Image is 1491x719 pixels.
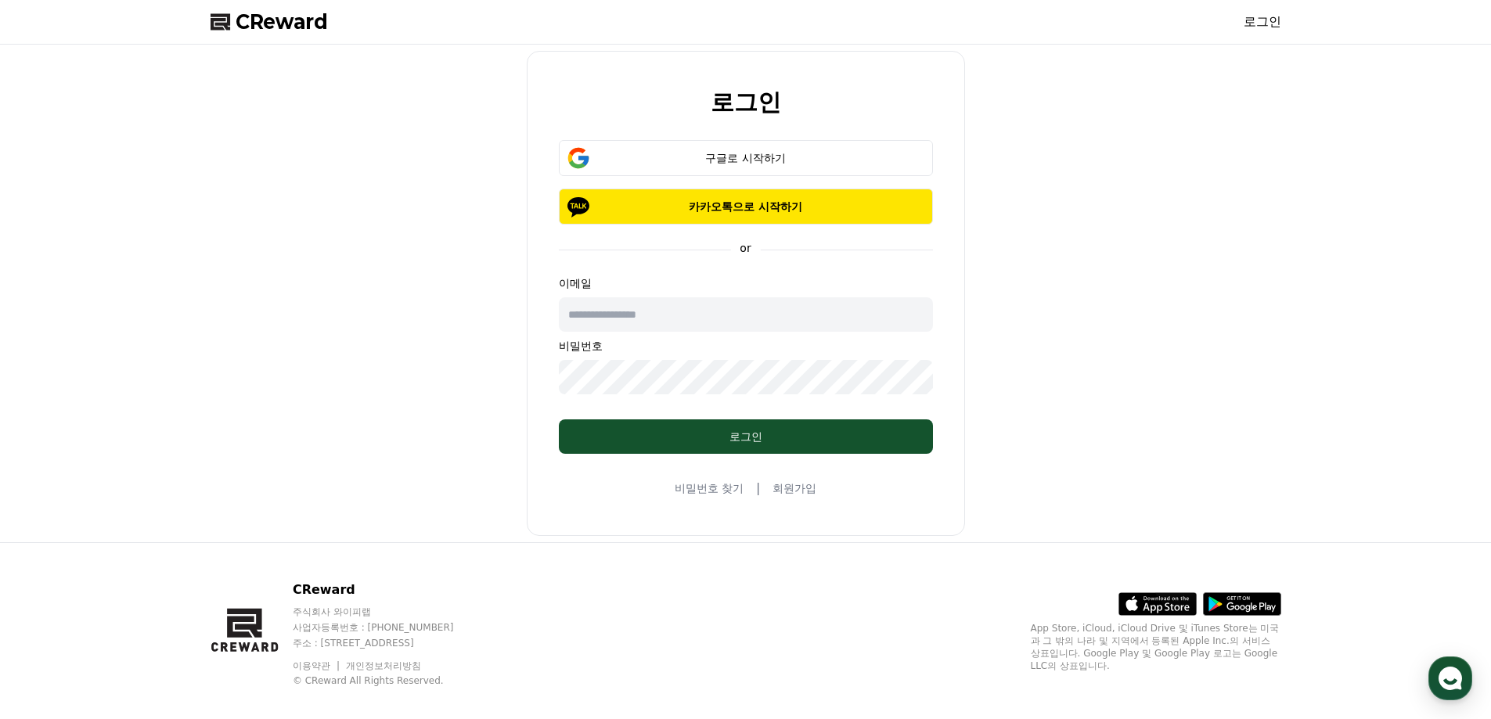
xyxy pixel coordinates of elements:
[202,496,301,535] a: 설정
[559,275,933,291] p: 이메일
[559,189,933,225] button: 카카오톡으로 시작하기
[1031,622,1281,672] p: App Store, iCloud, iCloud Drive 및 iTunes Store는 미국과 그 밖의 나라 및 지역에서 등록된 Apple Inc.의 서비스 상표입니다. Goo...
[756,479,760,498] span: |
[559,140,933,176] button: 구글로 시작하기
[773,480,816,496] a: 회원가입
[293,674,484,687] p: © CReward All Rights Reserved.
[49,519,59,532] span: 홈
[143,520,162,533] span: 대화
[293,637,484,649] p: 주소 : [STREET_ADDRESS]
[730,240,760,256] p: or
[293,606,484,618] p: 주식회사 와이피랩
[711,89,781,115] h2: 로그인
[590,429,902,444] div: 로그인
[582,150,910,166] div: 구글로 시작하기
[293,621,484,634] p: 사업자등록번호 : [PHONE_NUMBER]
[1244,13,1281,31] a: 로그인
[559,419,933,454] button: 로그인
[675,480,744,496] a: 비밀번호 찾기
[582,199,910,214] p: 카카오톡으로 시작하기
[236,9,328,34] span: CReward
[293,660,342,671] a: 이용약관
[5,496,103,535] a: 홈
[211,9,328,34] a: CReward
[559,338,933,354] p: 비밀번호
[103,496,202,535] a: 대화
[346,660,421,671] a: 개인정보처리방침
[242,519,261,532] span: 설정
[293,581,484,599] p: CReward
